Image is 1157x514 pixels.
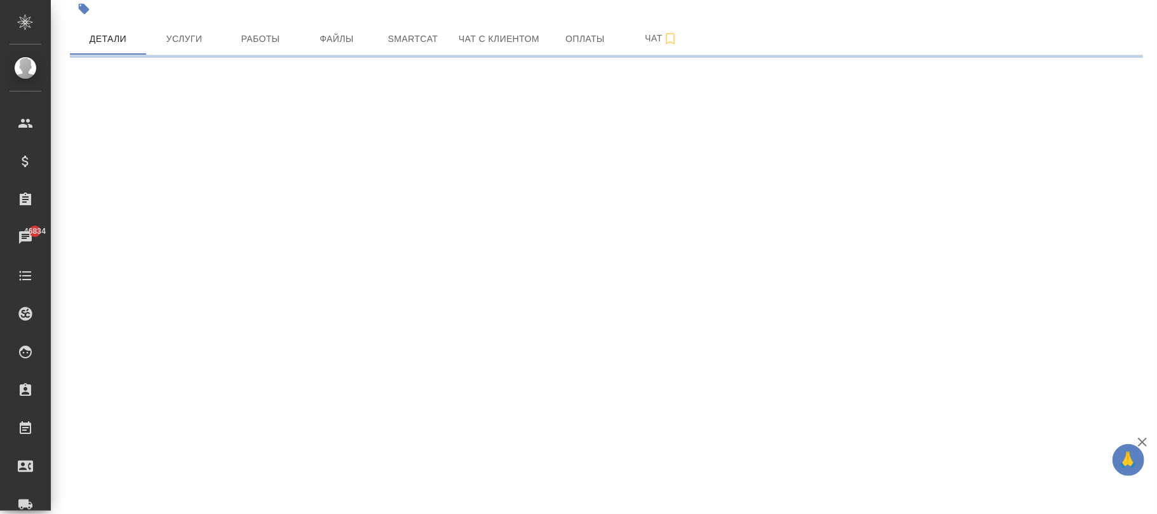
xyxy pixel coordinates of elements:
button: 🙏 [1113,444,1144,476]
span: Оплаты [555,31,616,47]
span: Чат [631,30,692,46]
span: 🙏 [1118,447,1139,473]
span: Smartcat [382,31,443,47]
span: Услуги [154,31,215,47]
span: Файлы [306,31,367,47]
a: 46834 [3,222,48,254]
span: Чат с клиентом [459,31,539,47]
span: Работы [230,31,291,47]
svg: Подписаться [663,31,678,46]
span: 46834 [17,225,53,238]
span: Детали [78,31,139,47]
